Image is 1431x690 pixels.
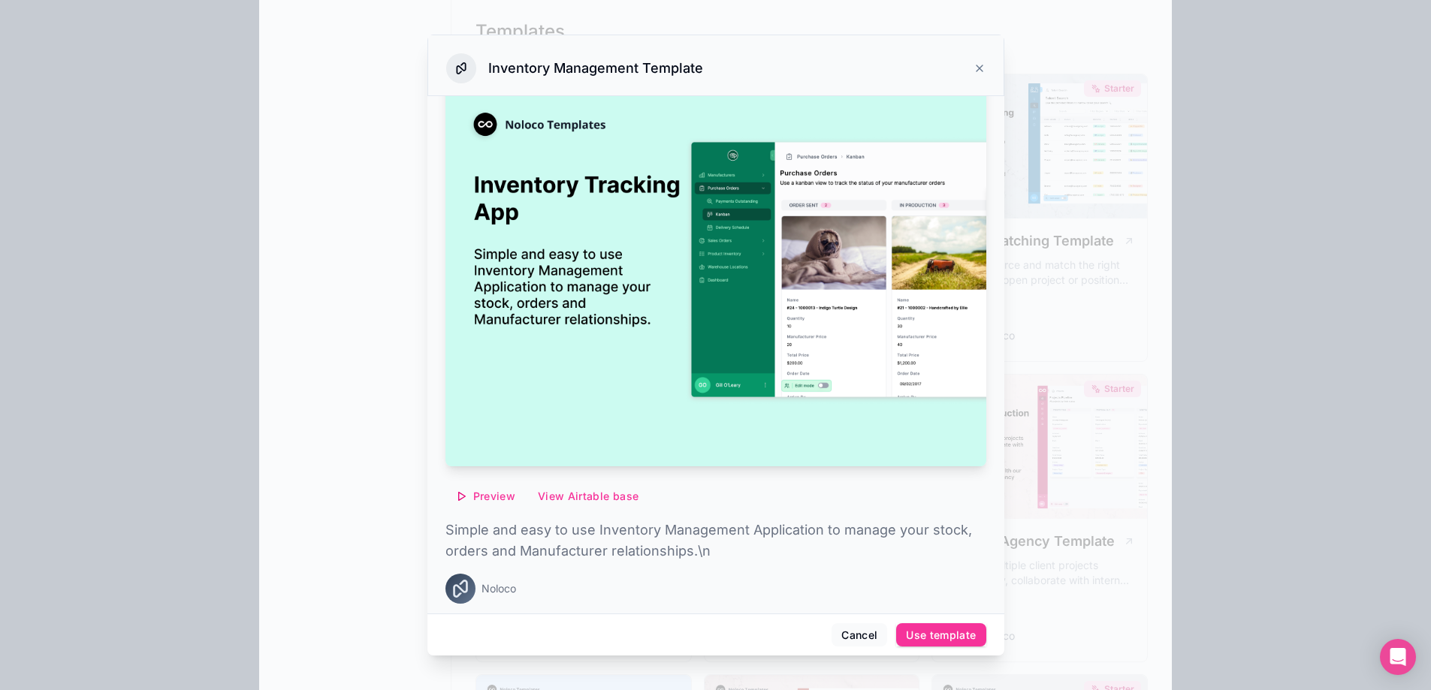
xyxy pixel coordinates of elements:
[1380,639,1416,675] div: Open Intercom Messenger
[896,623,986,647] button: Use template
[445,520,986,562] p: Simple and easy to use Inventory Management Application to manage your stock, orders and Manufact...
[482,581,516,596] span: Noloco
[445,73,986,466] img: Inventory Management Template
[488,59,703,77] h3: Inventory Management Template
[473,490,515,503] span: Preview
[445,484,525,508] button: Preview
[906,628,976,642] div: Use template
[528,484,648,508] button: View Airtable base
[832,623,887,647] button: Cancel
